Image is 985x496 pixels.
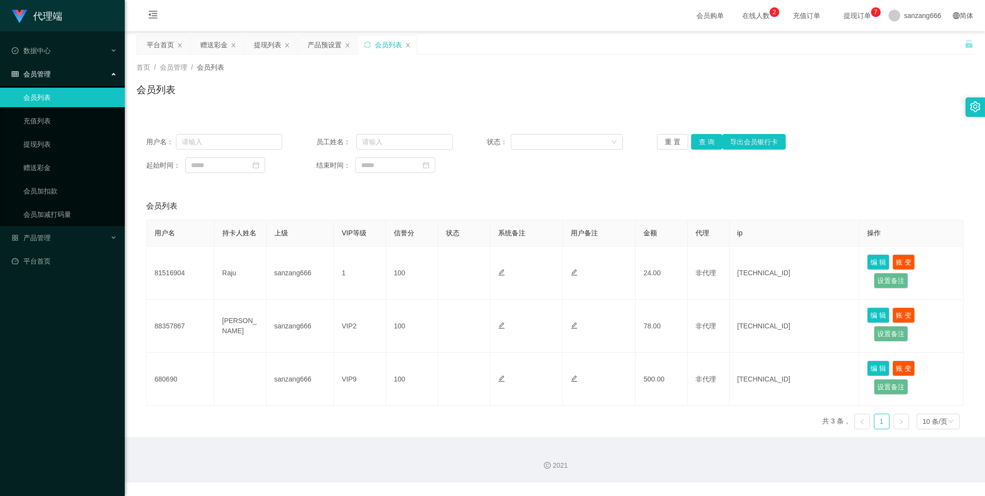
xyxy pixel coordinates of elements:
[345,42,350,48] i: 图标: close
[200,36,228,54] div: 赠送彩金
[953,12,960,19] i: 图标: global
[12,47,19,54] i: 图标: check-circle-o
[386,247,438,300] td: 100
[571,375,578,382] i: 图标: edit
[498,269,505,276] i: 图标: edit
[657,134,688,150] button: 重 置
[386,300,438,353] td: 100
[770,7,779,17] sup: 2
[446,229,460,237] span: 状态
[695,229,709,237] span: 代理
[636,300,688,353] td: 78.00
[342,229,367,237] span: VIP等级
[23,134,117,154] a: 提现列表
[874,414,889,429] a: 1
[375,36,402,54] div: 会员列表
[147,36,174,54] div: 平台首页
[146,160,185,171] span: 起始时间：
[722,134,786,150] button: 导出会员银行卡
[136,0,170,32] i: 图标: menu-fold
[965,39,973,48] i: 图标: unlock
[788,12,825,19] span: 充值订单
[867,307,889,323] button: 编 辑
[867,361,889,376] button: 编 辑
[12,71,19,77] i: 图标: table
[12,12,62,19] a: 代理端
[394,229,414,237] span: 信誉分
[487,137,511,147] span: 状态：
[154,63,156,71] span: /
[222,229,256,237] span: 持卡人姓名
[160,63,187,71] span: 会员管理
[695,269,716,277] span: 非代理
[892,307,915,323] button: 账 变
[12,47,51,55] span: 数据中心
[923,414,947,429] div: 10 条/页
[874,273,908,288] button: 设置备注
[498,229,525,237] span: 系统备注
[284,42,290,48] i: 图标: close
[23,205,117,224] a: 会员加减打码量
[892,254,915,270] button: 账 变
[737,229,743,237] span: ip
[405,42,411,48] i: 图标: close
[267,247,334,300] td: sanzang666
[274,229,288,237] span: 上级
[867,254,889,270] button: 编 辑
[364,41,371,48] i: 图标: sync
[822,414,850,429] li: 共 3 条，
[695,375,716,383] span: 非代理
[730,300,860,353] td: [TECHNICAL_ID]
[136,82,175,97] h1: 会员列表
[33,0,62,32] h1: 代理端
[571,269,578,276] i: 图标: edit
[970,101,981,112] i: 图标: setting
[874,7,877,17] p: 7
[892,361,915,376] button: 账 变
[643,229,657,237] span: 金额
[267,300,334,353] td: sanzang666
[252,162,259,169] i: 图标: calendar
[334,300,386,353] td: VIP2
[23,111,117,131] a: 充值列表
[191,63,193,71] span: /
[231,42,236,48] i: 图标: close
[214,247,267,300] td: Raju
[636,247,688,300] td: 24.00
[874,326,908,342] button: 设置备注
[636,353,688,406] td: 500.00
[874,379,908,395] button: 设置备注
[12,251,117,271] a: 图标: dashboard平台首页
[12,234,51,242] span: 产品管理
[316,137,356,147] span: 员工姓名：
[854,414,870,429] li: 上一页
[571,322,578,329] i: 图标: edit
[737,12,774,19] span: 在线人数
[898,419,904,425] i: 图标: right
[146,137,176,147] span: 用户名：
[23,88,117,107] a: 会员列表
[334,247,386,300] td: 1
[859,419,865,425] i: 图标: left
[147,353,214,406] td: 680690
[544,462,551,469] i: 图标: copyright
[695,322,716,330] span: 非代理
[948,419,954,425] i: 图标: down
[12,70,51,78] span: 会员管理
[730,353,860,406] td: [TECHNICAL_ID]
[773,7,776,17] p: 2
[498,375,505,382] i: 图标: edit
[197,63,224,71] span: 会员列表
[177,42,183,48] i: 图标: close
[133,460,977,471] div: 2021
[867,229,881,237] span: 操作
[146,200,177,212] span: 会员列表
[176,134,283,150] input: 请输入
[23,158,117,177] a: 赠送彩金
[893,414,909,429] li: 下一页
[308,36,342,54] div: 产品预设置
[23,181,117,201] a: 会员加扣款
[730,247,860,300] td: [TECHNICAL_ID]
[254,36,281,54] div: 提现列表
[871,7,881,17] sup: 7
